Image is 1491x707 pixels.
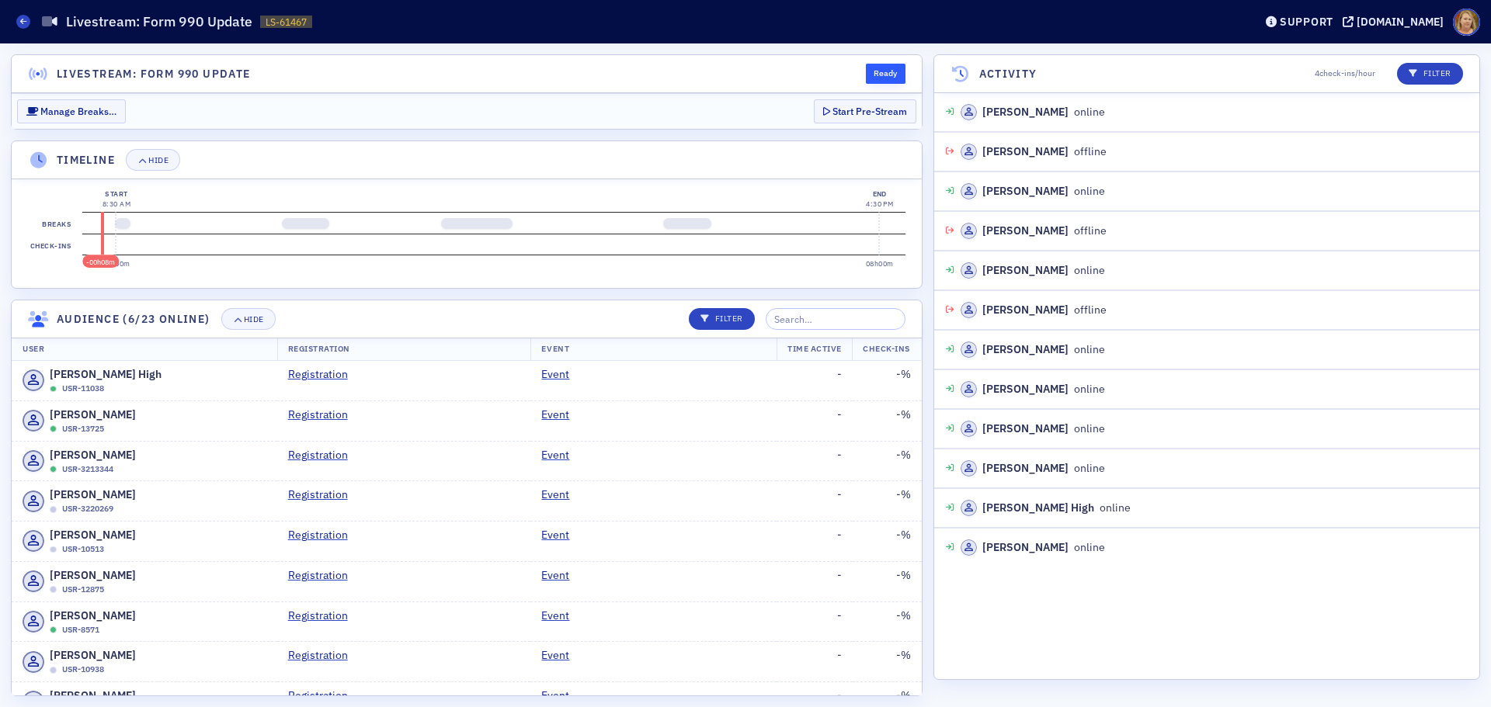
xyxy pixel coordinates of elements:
span: Profile [1453,9,1480,36]
th: Time Active [777,338,853,361]
span: [PERSON_NAME] [50,447,136,463]
span: USR-10513 [62,543,104,556]
td: - % [853,481,922,522]
a: Event [541,527,581,543]
th: Check-Ins [852,338,921,361]
div: Offline [50,546,57,553]
div: online [961,460,1105,477]
a: Event [541,608,581,624]
a: Registration [288,608,360,624]
div: online [961,341,1105,358]
div: Offline [50,667,57,674]
span: LS-61467 [266,16,307,29]
a: Registration [288,366,360,383]
td: - [777,361,853,400]
h4: Livestream: Form 990 Update [57,66,251,82]
span: 4 check-ins/hour [1315,68,1375,80]
div: Online [50,386,57,393]
div: [PERSON_NAME] High [982,500,1094,516]
h4: Activity [979,66,1037,82]
span: [PERSON_NAME] [50,527,136,543]
td: - % [853,601,922,642]
div: End [866,189,893,199]
span: [PERSON_NAME] [50,407,136,423]
button: Hide [221,308,276,330]
div: Online [50,425,57,432]
td: - % [853,522,922,562]
a: Event [541,447,581,463]
div: Start [103,189,130,199]
div: [PERSON_NAME] [982,104,1069,120]
time: 00h00m [103,259,130,268]
td: - % [853,561,922,601]
th: Registration [277,338,531,361]
div: [PERSON_NAME] [982,539,1069,556]
td: - [777,522,853,562]
p: Filter [700,313,743,325]
td: - [777,481,853,522]
div: Offline [50,586,57,593]
label: Breaks [40,213,75,234]
a: Registration [288,567,360,584]
td: - [777,441,853,481]
td: - % [853,361,922,400]
a: Event [541,366,581,383]
button: Hide [126,149,180,171]
a: Event [541,567,581,584]
div: online [961,104,1105,120]
span: USR-10938 [62,664,104,676]
div: [PERSON_NAME] [982,381,1069,397]
a: Event [541,688,581,704]
div: online [961,381,1105,397]
div: Support [1280,15,1333,29]
span: [PERSON_NAME] High [50,366,162,383]
div: Offline [50,506,57,513]
td: - % [853,441,922,481]
button: [DOMAIN_NAME] [1343,16,1449,27]
div: Ready [866,64,905,84]
div: [PERSON_NAME] [982,144,1069,160]
div: [PERSON_NAME] [982,302,1069,318]
div: [PERSON_NAME] [982,460,1069,477]
h1: Livestream: Form 990 Update [66,12,252,31]
a: Event [541,487,581,503]
span: [PERSON_NAME] [50,647,136,664]
div: Hide [244,315,264,324]
div: online [961,539,1105,556]
h4: Timeline [57,152,115,168]
th: User [12,338,277,361]
span: [PERSON_NAME] [50,608,136,624]
time: 08h00m [866,259,894,268]
div: Online [50,626,57,633]
div: online [961,262,1105,279]
a: Registration [288,527,360,543]
span: USR-3220269 [62,503,113,515]
td: - % [853,642,922,682]
div: Online [50,466,57,473]
div: [PERSON_NAME] [982,183,1069,199]
button: Filter [689,308,755,330]
span: [PERSON_NAME] [50,487,136,503]
a: Registration [288,447,360,463]
span: USR-3213344 [62,463,113,476]
input: Search… [766,308,905,330]
div: offline [961,302,1107,318]
span: USR-13725 [62,423,104,435]
div: online [961,421,1105,437]
div: [PERSON_NAME] [982,262,1069,279]
span: USR-8571 [62,624,99,636]
button: Start Pre-Stream [814,99,916,123]
a: Registration [288,407,360,423]
div: Hide [148,156,169,165]
td: - % [853,400,922,441]
span: [PERSON_NAME] [50,567,136,584]
td: - [777,642,853,682]
div: [DOMAIN_NAME] [1357,15,1444,29]
time: 8:30 AM [103,199,130,208]
a: Event [541,647,581,664]
time: 4:30 PM [866,199,893,208]
span: USR-12875 [62,584,104,596]
span: [PERSON_NAME] [50,688,136,704]
button: Manage Breaks… [17,99,126,123]
a: Registration [288,647,360,664]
